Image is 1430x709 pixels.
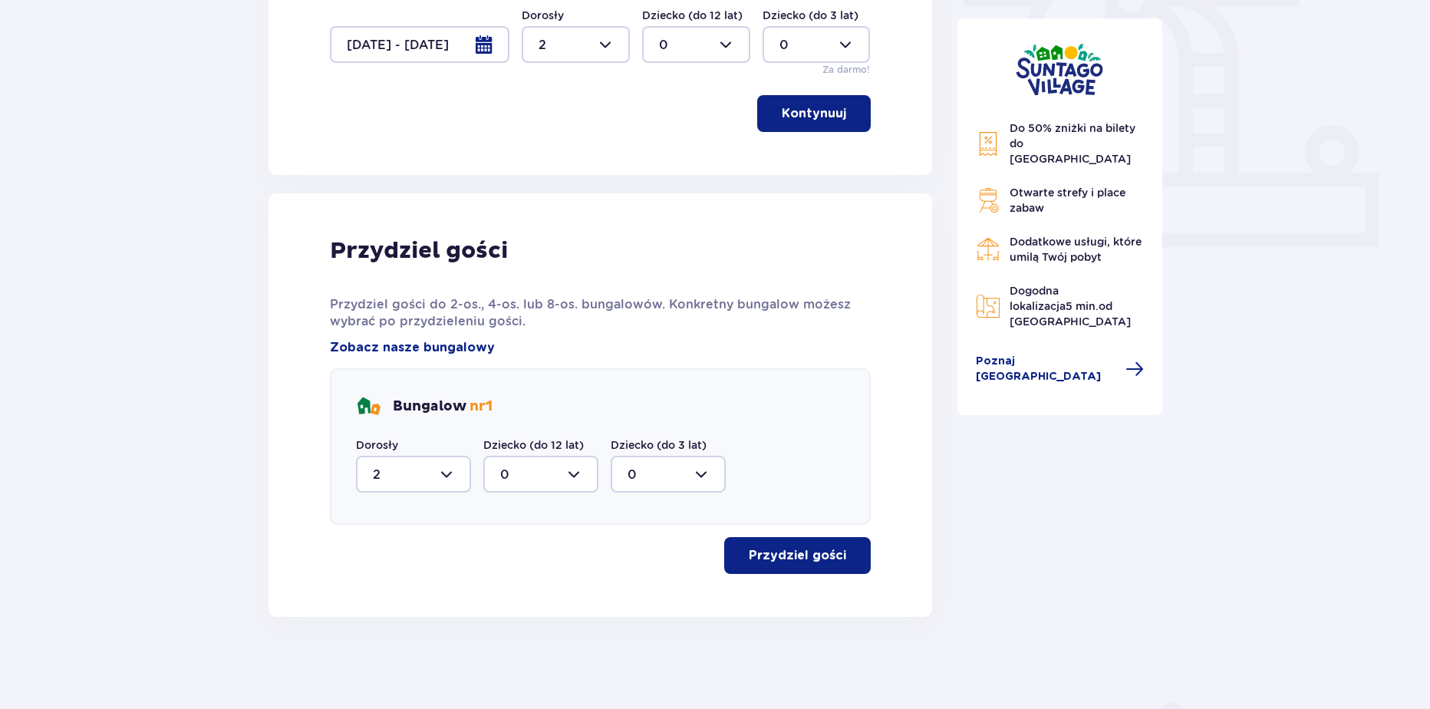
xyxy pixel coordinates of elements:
[976,188,1000,213] img: Grill Icon
[356,437,398,453] label: Dorosły
[522,8,564,23] label: Dorosły
[976,237,1000,262] img: Restaurant Icon
[330,296,871,330] p: Przydziel gości do 2-os., 4-os. lub 8-os. bungalowów. Konkretny bungalow możesz wybrać po przydzi...
[1010,122,1135,165] span: Do 50% zniżki na bilety do [GEOGRAPHIC_DATA]
[1010,285,1131,328] span: Dogodna lokalizacja od [GEOGRAPHIC_DATA]
[642,8,743,23] label: Dziecko (do 12 lat)
[470,397,493,415] span: nr 1
[1066,300,1099,312] span: 5 min.
[483,437,584,453] label: Dziecko (do 12 lat)
[976,354,1117,384] span: Poznaj [GEOGRAPHIC_DATA]
[976,131,1000,157] img: Discount Icon
[330,339,495,356] a: Zobacz nasze bungalowy
[976,354,1145,384] a: Poznaj [GEOGRAPHIC_DATA]
[611,437,707,453] label: Dziecko (do 3 lat)
[356,394,381,419] img: bungalows Icon
[822,63,870,77] p: Za darmo!
[1016,43,1103,96] img: Suntago Village
[1010,236,1142,263] span: Dodatkowe usługi, które umilą Twój pobyt
[330,236,508,265] p: Przydziel gości
[1010,186,1125,214] span: Otwarte strefy i place zabaw
[393,397,493,416] p: Bungalow
[976,294,1000,318] img: Map Icon
[749,547,846,564] p: Przydziel gości
[782,105,846,122] p: Kontynuuj
[763,8,858,23] label: Dziecko (do 3 lat)
[757,95,871,132] button: Kontynuuj
[724,537,871,574] button: Przydziel gości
